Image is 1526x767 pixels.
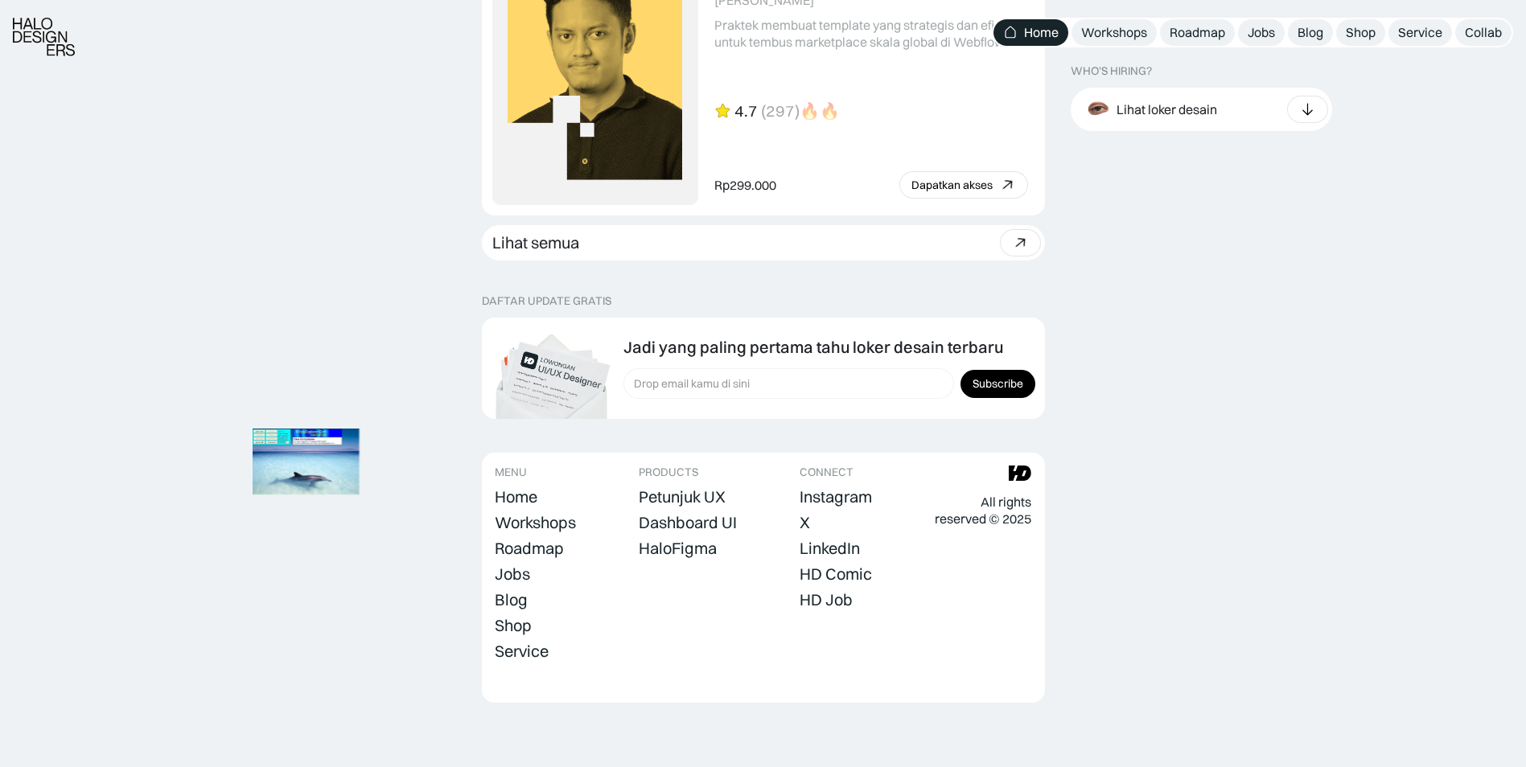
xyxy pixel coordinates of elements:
[639,487,726,507] div: Petunjuk UX
[495,589,528,611] a: Blog
[639,466,698,479] div: PRODUCTS
[800,563,872,585] a: HD Comic
[495,590,528,609] div: Blog
[911,178,993,192] div: Dapatkan akses
[495,511,576,534] a: Workshops
[1388,19,1452,46] a: Service
[623,338,1003,357] div: Jadi yang paling pertama tahu loker desain terbaru
[1288,19,1333,46] a: Blog
[492,233,579,252] div: Lihat semua
[1238,19,1285,46] a: Jobs
[899,171,1028,199] a: Dapatkan akses
[639,537,717,560] a: HaloFigma
[495,616,532,635] div: Shop
[1336,19,1385,46] a: Shop
[1298,24,1323,41] div: Blog
[495,486,537,508] a: Home
[482,225,1045,260] a: Lihat semua
[639,513,737,532] div: Dashboard UI
[495,640,549,662] a: Service
[1398,24,1442,41] div: Service
[1081,24,1147,41] div: Workshops
[800,511,810,534] a: X
[1160,19,1235,46] a: Roadmap
[960,370,1035,398] input: Subscribe
[1248,24,1275,41] div: Jobs
[800,487,872,507] div: Instagram
[495,487,537,507] div: Home
[1465,24,1502,41] div: Collab
[495,614,532,637] a: Shop
[935,494,1031,527] div: All rights reserved © 2025
[495,513,576,532] div: Workshops
[1024,24,1059,41] div: Home
[800,589,853,611] a: HD Job
[623,368,954,399] input: Drop email kamu di sini
[800,539,860,558] div: LinkedIn
[993,19,1068,46] a: Home
[639,486,726,508] a: Petunjuk UX
[800,466,853,479] div: CONNECT
[495,537,564,560] a: Roadmap
[714,177,776,194] div: Rp299.000
[495,466,527,479] div: MENU
[623,368,1035,399] form: Form Subscription
[639,511,737,534] a: Dashboard UI
[1071,19,1157,46] a: Workshops
[800,513,810,532] div: X
[800,590,853,609] div: HD Job
[800,564,872,584] div: HD Comic
[1346,24,1376,41] div: Shop
[495,563,530,585] a: Jobs
[495,564,530,584] div: Jobs
[495,539,564,558] div: Roadmap
[495,642,549,661] div: Service
[1170,24,1225,41] div: Roadmap
[639,539,717,558] div: HaloFigma
[1117,100,1217,117] div: Lihat loker desain
[1455,19,1512,46] a: Collab
[800,537,860,560] a: LinkedIn
[1071,64,1152,78] div: WHO’S HIRING?
[482,294,611,308] div: DAFTAR UPDATE GRATIS
[800,486,872,508] a: Instagram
